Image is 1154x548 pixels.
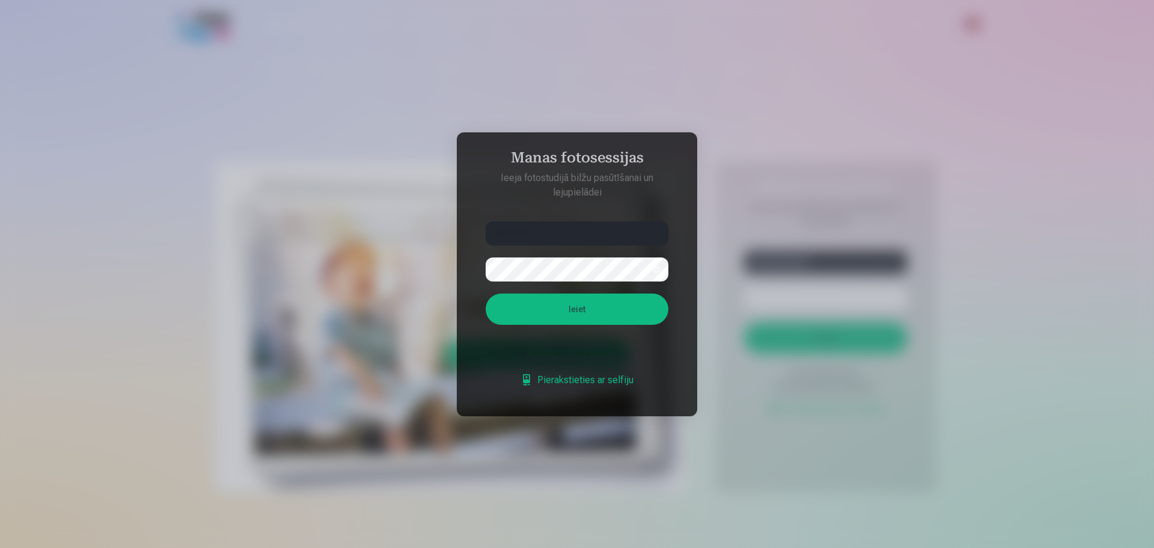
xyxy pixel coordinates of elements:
div: Aizmirsāt paroli ? [486,337,668,351]
button: Ieiet [486,294,668,325]
div: Fotosesija bez paroles ? [486,351,668,366]
a: Pierakstieties ar selfiju [521,373,633,387]
p: Ieeja fotostudijā bilžu pasūtīšanai un lejupielādei [474,171,680,200]
h4: Manas fotosessijas [474,149,680,171]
